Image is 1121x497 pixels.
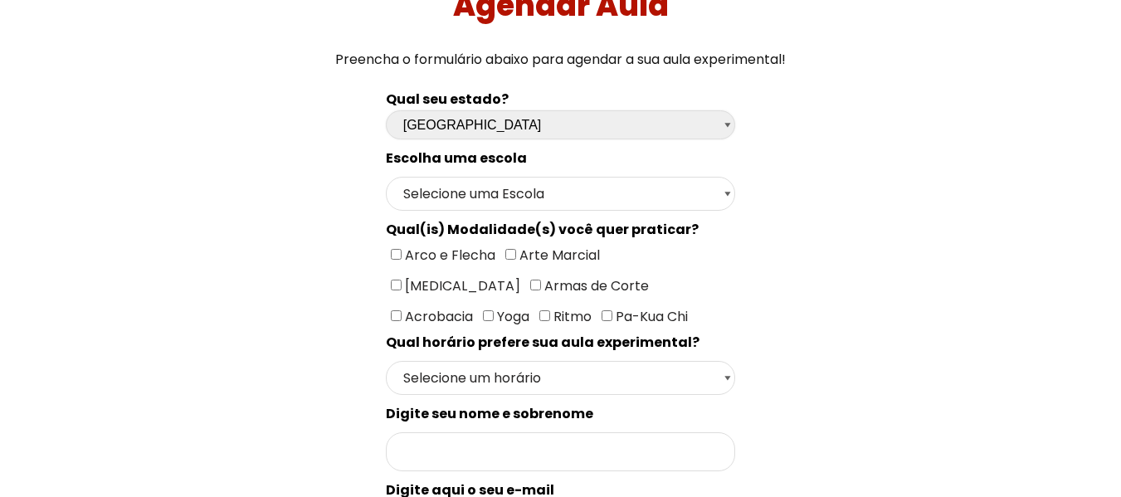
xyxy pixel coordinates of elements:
span: [MEDICAL_DATA] [402,276,520,295]
spam: Escolha uma escola [386,149,527,168]
spam: Digite seu nome e sobrenome [386,404,593,423]
span: Acrobacia [402,307,473,326]
input: Arte Marcial [505,249,516,260]
input: Pa-Kua Chi [602,310,612,321]
span: Armas de Corte [541,276,649,295]
input: Ritmo [539,310,550,321]
spam: Qual horário prefere sua aula experimental? [386,333,699,352]
input: Armas de Corte [530,280,541,290]
input: Yoga [483,310,494,321]
spam: Qual(is) Modalidade(s) você quer praticar? [386,220,699,239]
span: Arte Marcial [516,246,600,265]
input: Arco e Flecha [391,249,402,260]
input: Acrobacia [391,310,402,321]
p: Preencha o formulário abaixo para agendar a sua aula experimental! [7,48,1115,71]
span: Pa-Kua Chi [612,307,688,326]
span: Yoga [494,307,529,326]
span: Ritmo [550,307,592,326]
span: Arco e Flecha [402,246,495,265]
b: Qual seu estado? [386,90,509,109]
input: [MEDICAL_DATA] [391,280,402,290]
